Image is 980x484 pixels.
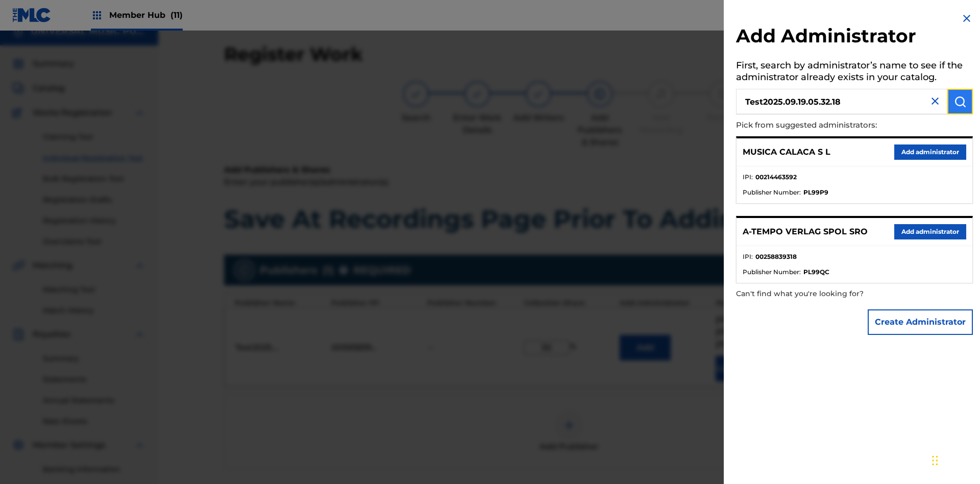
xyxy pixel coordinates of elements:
img: Search Works [954,95,966,108]
strong: 00214463592 [755,173,797,182]
p: A-TEMPO VERLAG SPOL SRO [743,226,868,238]
p: Can't find what you're looking for? [736,283,915,304]
img: Top Rightsholders [91,9,103,21]
span: Member Hub [109,9,183,21]
input: Search administrator’s name [736,89,947,114]
span: Publisher Number : [743,268,801,277]
span: Publisher Number : [743,188,801,197]
span: (11) [170,10,183,20]
button: Add administrator [894,144,966,160]
iframe: Chat Widget [929,435,980,484]
p: MUSICA CALACA S L [743,146,830,158]
span: IPI : [743,252,753,261]
h2: Add Administrator [736,25,973,51]
span: IPI : [743,173,753,182]
img: close [929,95,941,107]
h5: First, search by administrator’s name to see if the administrator already exists in your catalog. [736,57,973,89]
strong: PL99QC [803,268,829,277]
p: Pick from suggested administrators: [736,114,915,136]
strong: PL99P9 [803,188,828,197]
button: Add administrator [894,224,966,239]
img: MLC Logo [12,8,52,22]
div: Drag [932,445,938,476]
button: Create Administrator [868,309,973,335]
strong: 00258839318 [755,252,797,261]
